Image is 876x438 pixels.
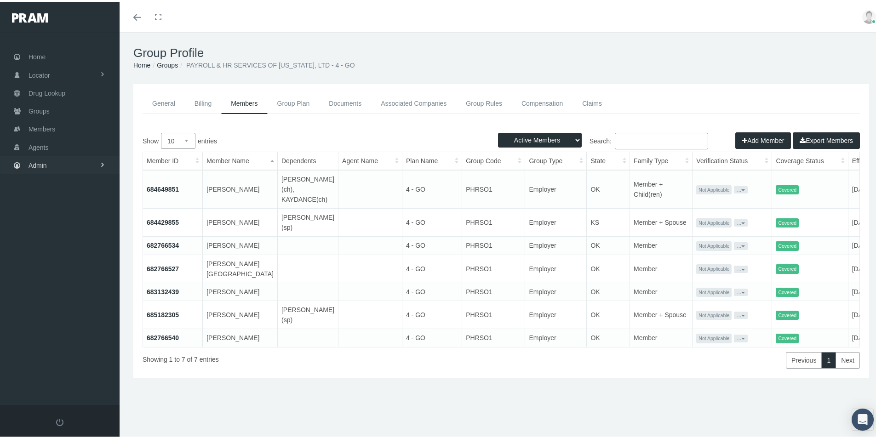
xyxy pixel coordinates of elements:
button: ... [734,264,748,271]
td: PHRSO1 [462,327,525,345]
td: [PERSON_NAME] [203,235,278,253]
td: Employer [525,299,587,327]
a: 685182305 [147,309,179,317]
th: Member ID: activate to sort column ascending [143,150,203,168]
th: State: activate to sort column ascending [587,150,630,168]
div: Open Intercom Messenger [852,407,874,429]
button: Add Member [735,131,791,147]
td: PHRSO1 [462,299,525,327]
a: Members [221,91,267,112]
td: Employer [525,168,587,207]
td: PHRSO1 [462,281,525,299]
img: user-placeholder.jpg [862,8,876,22]
a: 682766534 [147,240,179,247]
th: Family Type: activate to sort column ascending [630,150,693,168]
button: ... [734,240,748,248]
span: Admin [29,155,47,172]
th: Dependents [277,150,338,168]
a: Home [133,60,150,67]
td: 4 - GO [402,281,462,299]
a: 682766540 [147,332,179,340]
td: Member + Child(ren) [630,168,693,207]
a: Associated Companies [371,91,456,112]
span: Covered [776,262,799,272]
a: Compensation [512,91,573,112]
td: Member [630,235,693,253]
span: Not Applicable [696,183,732,193]
span: Agents [29,137,49,154]
span: Covered [776,183,799,193]
button: ... [734,217,748,225]
a: General [143,91,185,112]
span: Drug Lookup [29,83,65,100]
th: Plan Name: activate to sort column ascending [402,150,462,168]
td: Employer [525,327,587,345]
a: 682766527 [147,263,179,271]
th: Group Type: activate to sort column ascending [525,150,587,168]
td: [PERSON_NAME] [203,168,278,207]
td: Employer [525,207,587,235]
a: 683132439 [147,286,179,294]
a: Billing [185,91,221,112]
td: [PERSON_NAME] [203,281,278,299]
a: Group Rules [456,91,512,112]
td: 4 - GO [402,327,462,345]
a: 684429855 [147,217,179,224]
td: Employer [525,253,587,281]
span: PAYROLL & HR SERVICES OF [US_STATE], LTD - 4 - GO [186,60,355,67]
span: Covered [776,286,799,296]
td: [PERSON_NAME](sp) [277,299,338,327]
a: Documents [319,91,371,112]
span: Not Applicable [696,286,732,296]
td: OK [587,299,630,327]
td: OK [587,327,630,345]
span: Covered [776,239,799,249]
td: [PERSON_NAME] [203,299,278,327]
td: 4 - GO [402,253,462,281]
td: [PERSON_NAME](ch), KAYDANCE(ch) [277,168,338,207]
td: Member + Spouse [630,299,693,327]
th: Agent Name: activate to sort column ascending [338,150,402,168]
th: Verification Status: activate to sort column ascending [693,150,772,168]
td: OK [587,281,630,299]
span: Not Applicable [696,262,732,272]
td: PHRSO1 [462,207,525,235]
td: OK [587,253,630,281]
span: Covered [776,216,799,226]
select: Showentries [161,131,195,147]
td: [PERSON_NAME](sp) [277,207,338,235]
td: Member [630,281,693,299]
span: Home [29,46,46,64]
td: KS [587,207,630,235]
a: Previous [786,350,822,367]
input: Search: [615,131,708,148]
td: 4 - GO [402,207,462,235]
td: Employer [525,281,587,299]
a: 684649851 [147,184,179,191]
td: [PERSON_NAME][GEOGRAPHIC_DATA] [203,253,278,281]
td: Member + Spouse [630,207,693,235]
a: Groups [157,60,178,67]
td: 4 - GO [402,299,462,327]
td: PHRSO1 [462,253,525,281]
label: Search: [501,131,708,148]
button: ... [734,333,748,340]
button: Export Members [793,131,860,147]
td: 4 - GO [402,235,462,253]
th: Member Name: activate to sort column descending [203,150,278,168]
span: Not Applicable [696,309,732,319]
a: 1 [821,350,836,367]
button: ... [734,287,748,294]
span: Locator [29,65,50,82]
span: Groups [29,101,50,118]
button: ... [734,184,748,192]
td: Member [630,327,693,345]
label: Show entries [143,131,501,147]
img: PRAM_20_x_78.png [12,11,48,21]
button: ... [734,310,748,317]
span: Not Applicable [696,239,732,249]
td: Member [630,253,693,281]
td: [PERSON_NAME] [203,327,278,345]
a: Claims [573,91,612,112]
td: PHRSO1 [462,168,525,207]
